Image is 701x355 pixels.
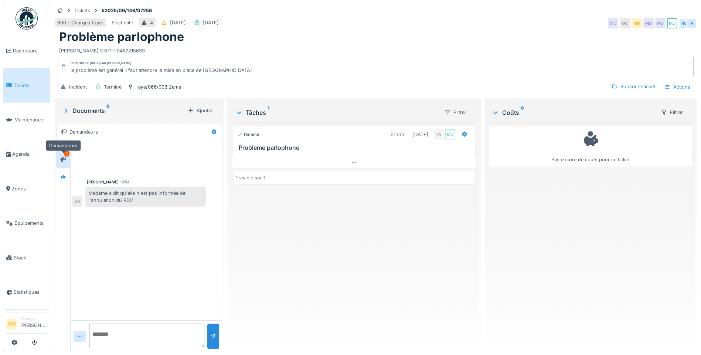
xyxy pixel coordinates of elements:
a: Équipements [3,206,50,240]
div: raye/066/003 2ème [136,83,181,90]
div: MD [608,18,618,28]
sup: 0 [521,108,524,117]
div: [DATE] [170,19,186,26]
div: [PERSON_NAME] CIRIT - 0487215639 [59,44,692,54]
div: MD [643,18,654,28]
strong: #2025/09/146/07256 [99,7,155,14]
img: Badge_color-CXgf-gQk.svg [16,7,38,30]
div: [DATE] [203,19,219,26]
div: Electricité [112,19,133,26]
span: Dashboard [13,47,47,54]
span: Stock [14,254,47,261]
div: Terminé [104,83,122,90]
div: Clôturé le [DATE] par [PERSON_NAME] [71,61,131,66]
sup: 0 [106,106,110,115]
div: Pas encore de coûts pour ce ticket [494,129,687,163]
div: 1 [64,151,69,156]
div: [PERSON_NAME] [87,179,119,185]
h3: Problème parlophone [239,144,472,151]
div: MD [655,18,666,28]
div: Demandeurs [46,140,81,151]
span: Tickets [14,82,47,89]
a: MD Manager[PERSON_NAME] [6,316,47,334]
span: Équipements [14,220,47,227]
div: 10:54 [120,179,130,185]
div: 01h00 [391,131,404,138]
div: Coûts [492,108,655,117]
div: Manager [20,316,47,321]
div: MD [58,138,68,148]
sup: 1 [268,108,269,117]
div: Documents [62,106,185,115]
div: Actions [661,82,694,92]
a: Agenda [3,137,50,171]
div: [DATE] [412,131,428,138]
div: IA [686,18,697,28]
div: Madame a dit qu'elle n'est pas informée de l'annulation du RDV [85,187,206,207]
a: Maintenance [3,103,50,137]
a: Statistiques [3,275,50,309]
div: Demandeurs [69,128,98,135]
a: Zones [3,172,50,206]
a: Stock [3,240,50,275]
span: Statistiques [14,289,47,296]
div: Tâches [235,108,438,117]
div: 1 visible sur 1 [236,174,265,181]
span: Agenda [12,151,47,158]
h1: Problème parlophone [59,30,184,44]
div: RG [679,18,689,28]
span: Maintenance [14,116,47,123]
div: GC [620,18,630,28]
div: Incident [69,83,87,90]
a: Tickets [3,68,50,102]
div: Ajouter [185,106,216,116]
li: [PERSON_NAME] [20,316,47,332]
div: MD [445,129,455,139]
div: Tickets [74,7,90,14]
a: Dashboard [3,34,50,68]
div: Rouvrir le ticket [609,82,658,92]
div: Filtrer [658,107,686,118]
div: MD [632,18,642,28]
div: 4 [150,19,153,26]
div: le problème est général il faut attendre la mise en place de [GEOGRAPHIC_DATA] [71,67,252,74]
div: Filtrer [441,107,470,118]
div: MD [667,18,677,28]
div: 600 - Charges foyer [57,19,103,26]
div: IA [434,129,444,139]
div: Terminé [237,131,259,138]
div: EN [72,196,82,207]
span: Zones [12,185,47,192]
li: MD [6,318,17,330]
